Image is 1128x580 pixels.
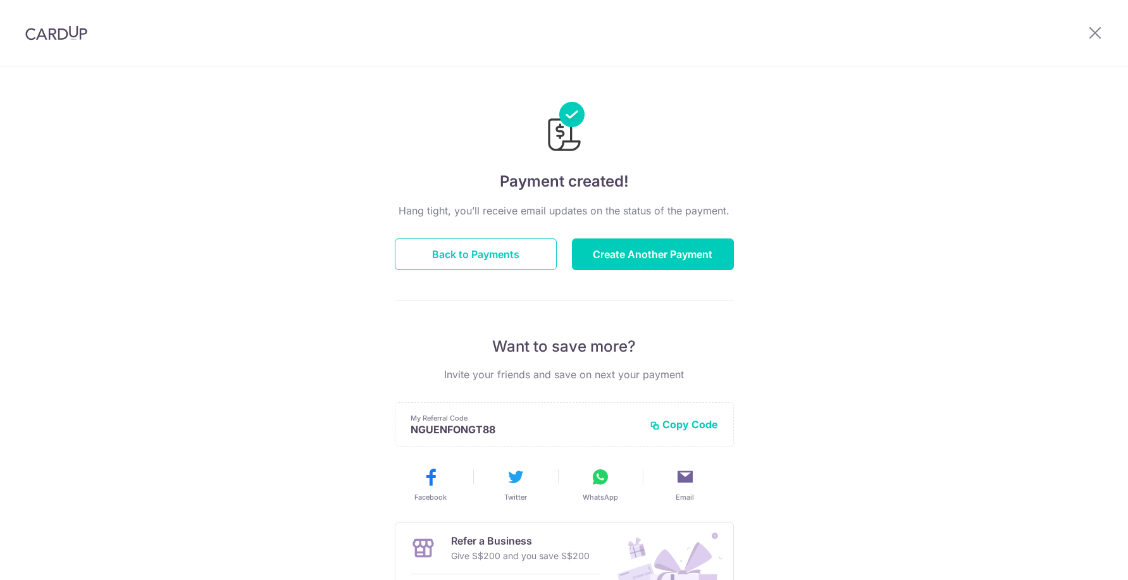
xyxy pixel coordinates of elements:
[395,203,734,218] p: Hang tight, you’ll receive email updates on the status of the payment.
[544,102,585,155] img: Payments
[25,25,87,40] img: CardUp
[451,548,590,564] p: Give S$200 and you save S$200
[395,367,734,382] p: Invite your friends and save on next your payment
[572,238,734,270] button: Create Another Payment
[563,467,638,502] button: WhatsApp
[504,492,527,502] span: Twitter
[395,238,557,270] button: Back to Payments
[414,492,447,502] span: Facebook
[411,423,640,436] p: NGUENFONGT88
[451,533,590,548] p: Refer a Business
[478,467,553,502] button: Twitter
[394,467,468,502] button: Facebook
[395,170,734,193] h4: Payment created!
[583,492,618,502] span: WhatsApp
[411,413,640,423] p: My Referral Code
[395,336,734,357] p: Want to save more?
[648,467,722,502] button: Email
[676,492,694,502] span: Email
[650,418,718,431] button: Copy Code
